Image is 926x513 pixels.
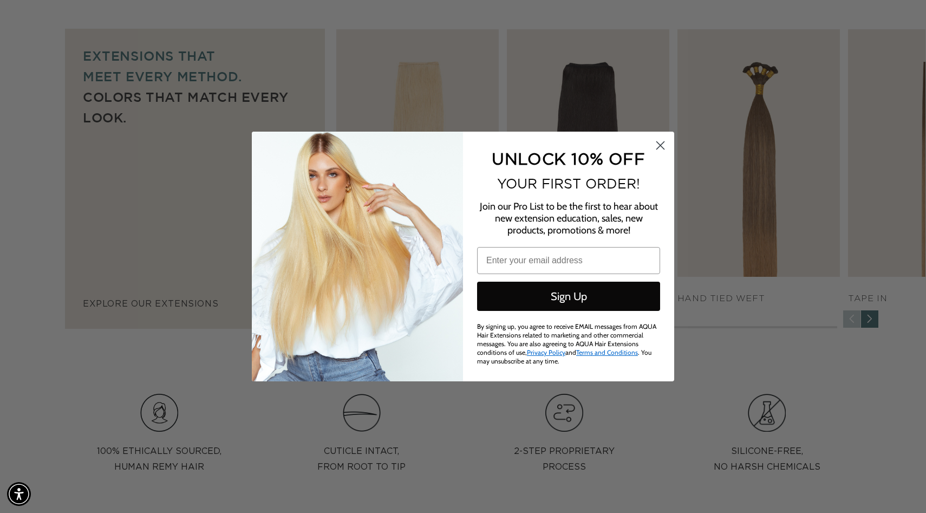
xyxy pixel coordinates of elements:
button: Sign Up [477,282,660,311]
span: UNLOCK 10% OFF [492,150,645,167]
a: Terms and Conditions [576,348,638,356]
span: By signing up, you agree to receive EMAIL messages from AQUA Hair Extensions related to marketing... [477,322,656,365]
img: daab8b0d-f573-4e8c-a4d0-05ad8d765127.png [252,132,463,381]
input: Enter your email address [477,247,660,274]
div: Accessibility Menu [7,482,31,506]
a: Privacy Policy [527,348,565,356]
span: YOUR FIRST ORDER! [497,176,640,191]
button: Close dialog [651,136,670,155]
span: Join our Pro List to be the first to hear about new extension education, sales, new products, pro... [480,200,658,236]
